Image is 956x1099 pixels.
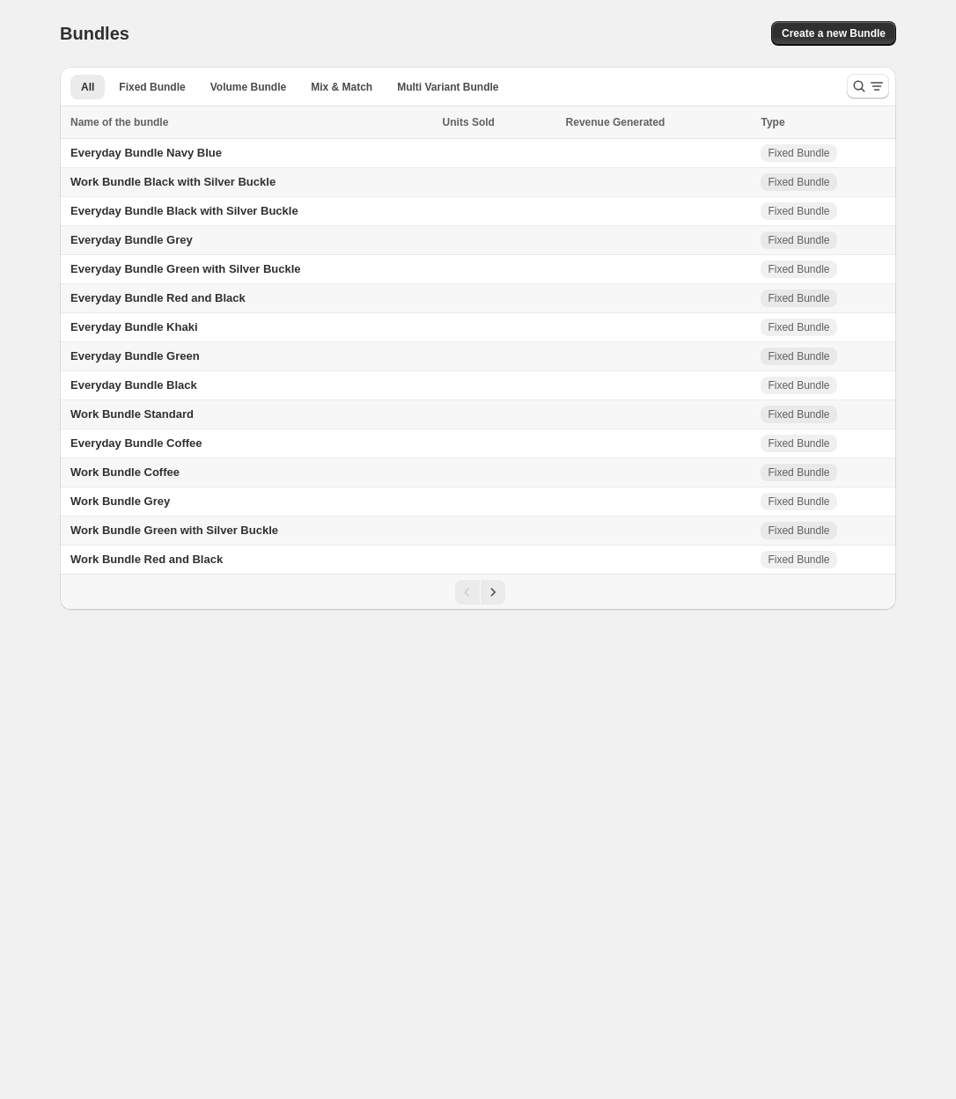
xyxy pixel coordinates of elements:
[311,80,372,94] span: Mix & Match
[70,465,180,479] span: Work Bundle Coffee
[768,291,829,305] span: Fixed Bundle
[768,436,829,451] span: Fixed Bundle
[70,495,170,508] span: Work Bundle Grey
[566,114,683,131] button: Revenue Generated
[768,262,829,276] span: Fixed Bundle
[70,349,200,363] span: Everyday Bundle Green
[70,114,432,131] div: Name of the bundle
[70,436,202,450] span: Everyday Bundle Coffee
[81,80,94,94] span: All
[768,204,829,218] span: Fixed Bundle
[768,175,829,189] span: Fixed Bundle
[566,114,666,131] span: Revenue Generated
[847,74,889,99] button: Search and filter results
[768,146,829,160] span: Fixed Bundle
[70,233,193,246] span: Everyday Bundle Grey
[70,378,197,392] span: Everyday Bundle Black
[443,114,495,131] span: Units Sold
[60,574,896,610] nav: Pagination
[761,114,886,131] div: Type
[768,320,829,334] span: Fixed Bundle
[768,495,829,509] span: Fixed Bundle
[443,114,512,131] button: Units Sold
[768,378,829,392] span: Fixed Bundle
[210,80,286,94] span: Volume Bundle
[782,26,886,40] span: Create a new Bundle
[768,233,829,247] span: Fixed Bundle
[768,553,829,567] span: Fixed Bundle
[397,80,498,94] span: Multi Variant Bundle
[70,553,223,566] span: Work Bundle Red and Black
[771,21,896,46] button: Create a new Bundle
[70,524,278,537] span: Work Bundle Green with Silver Buckle
[70,175,276,188] span: Work Bundle Black with Silver Buckle
[70,320,198,333] span: Everyday Bundle Khaki
[70,204,298,217] span: Everyday Bundle Black with Silver Buckle
[768,407,829,421] span: Fixed Bundle
[60,23,129,44] h1: Bundles
[70,146,222,159] span: Everyday Bundle Navy Blue
[768,349,829,363] span: Fixed Bundle
[119,80,185,94] span: Fixed Bundle
[70,407,194,421] span: Work Bundle Standard
[70,291,246,304] span: Everyday Bundle Red and Black
[768,465,829,480] span: Fixed Bundle
[481,580,505,604] button: Next
[768,524,829,538] span: Fixed Bundle
[70,262,301,275] span: Everyday Bundle Green with Silver Buckle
